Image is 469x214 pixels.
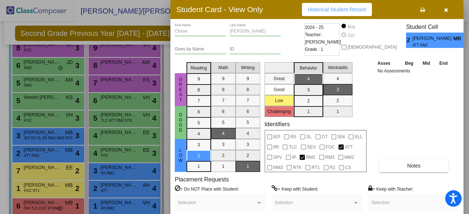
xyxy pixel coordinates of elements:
[302,3,372,16] button: Historical Student Record
[326,143,335,151] span: FOC
[453,35,464,42] span: MB
[273,143,279,151] span: IRI
[322,132,328,141] span: OT
[307,143,316,151] span: SEV
[273,132,280,141] span: IEP
[344,153,354,162] span: MM2
[413,35,453,42] span: [PERSON_NAME]
[400,59,418,67] th: Beg
[330,163,335,172] span: R2
[311,163,320,172] span: RT1
[418,59,435,67] th: Mid
[273,163,283,172] span: MM3
[345,143,353,151] span: ATT
[413,42,448,48] span: ATT RM2
[337,132,345,141] span: 504
[265,121,290,128] label: Identifiers
[289,143,297,151] span: TLC
[175,47,226,52] input: goes by name
[306,153,315,162] span: RM2
[272,185,318,192] label: = Keep with Student:
[355,132,362,141] span: ELL
[345,163,351,172] span: CS
[406,36,412,45] span: 2
[292,153,296,162] span: IP
[177,112,184,133] span: Good
[435,59,452,67] th: End
[305,46,323,53] span: Grade : 1
[368,185,414,192] label: = Keep with Teacher:
[293,163,302,172] span: RTK
[325,153,335,162] span: RM3
[176,5,263,14] h3: Student Card - View Only
[177,77,184,102] span: Great
[177,148,184,163] span: Low
[348,43,397,52] span: [DEMOGRAPHIC_DATA]
[175,176,229,183] label: Placement Requests
[273,153,282,162] span: SPV
[305,24,324,31] span: 2024 - 25
[305,31,341,46] span: Teacher: [PERSON_NAME]
[347,23,355,30] div: Boy
[347,32,355,39] div: Girl
[379,159,448,172] button: Notes
[376,59,400,67] th: Asses
[290,132,296,141] span: RS
[376,67,453,75] td: No Assessments
[306,132,312,141] span: SL
[308,7,366,12] span: Historical Student Record
[175,185,239,192] label: = Do NOT Place with Student:
[407,163,421,169] span: Notes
